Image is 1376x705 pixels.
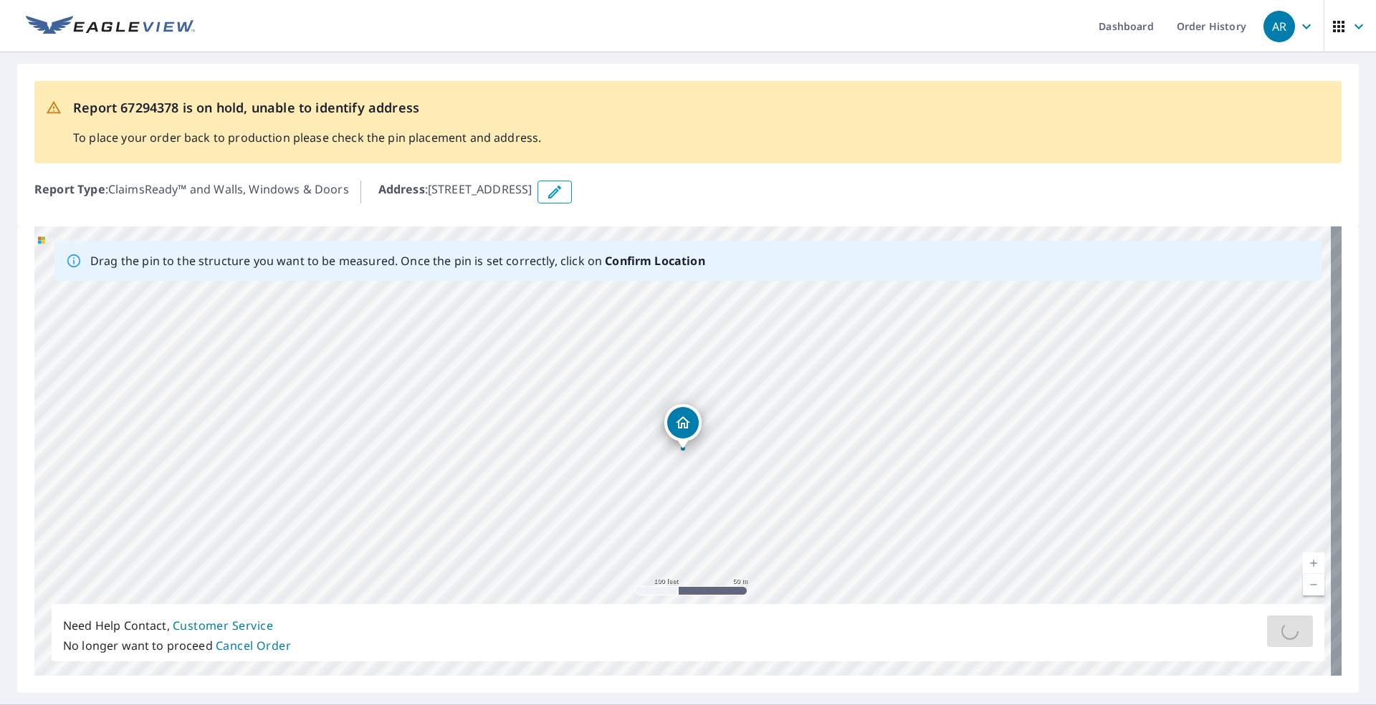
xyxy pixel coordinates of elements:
p: No longer want to proceed [63,636,291,656]
img: EV Logo [26,16,195,37]
button: Cancel Order [216,636,292,656]
p: : ClaimsReady™ and Walls, Windows & Doors [34,181,349,203]
div: Dropped pin, building 1, Residential property, 1880 County Road 331 Floresville, TX 78114 [664,404,702,449]
p: Drag the pin to the structure you want to be measured. Once the pin is set correctly, click on [90,252,705,269]
a: Current Level 18, Zoom Out [1303,574,1324,595]
p: : [STREET_ADDRESS] [378,181,532,203]
b: Confirm Location [605,253,704,269]
b: Report Type [34,181,105,197]
p: Report 67294378 is on hold, unable to identify address [73,98,541,117]
b: Address [378,181,425,197]
p: To place your order back to production please check the pin placement and address. [73,129,541,146]
a: Current Level 18, Zoom In [1303,552,1324,574]
div: AR [1263,11,1295,42]
button: Customer Service [173,615,273,636]
p: Need Help Contact, [63,615,291,636]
